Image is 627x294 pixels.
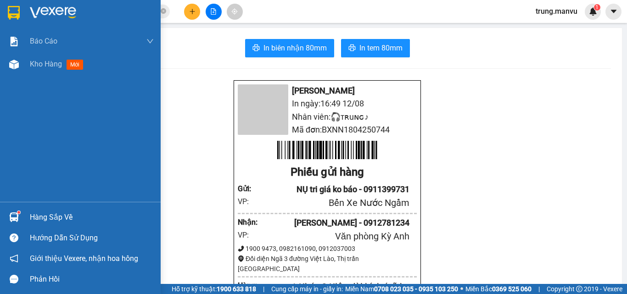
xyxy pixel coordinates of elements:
[238,196,260,207] div: VP:
[161,7,166,16] span: close-circle
[30,253,138,264] span: Giới thiệu Vexere, nhận hoa hồng
[341,39,410,57] button: printerIn tem 80mm
[30,60,62,68] span: Kho hàng
[9,212,19,222] img: warehouse-icon
[238,229,260,241] div: VP:
[30,231,154,245] div: Hướng dẫn sử dụng
[238,255,244,262] span: environment
[260,196,409,210] div: Bến Xe Nước Ngầm
[30,35,57,47] span: Báo cáo
[210,8,217,15] span: file-add
[238,244,417,254] div: 1900 9473, 0982161090, 0912037003
[238,111,417,123] li: Nhân viên: 🎧ྀིтʀuɴԍ♪
[576,286,582,292] span: copyright
[245,39,334,57] button: printerIn biên nhận 80mm
[374,285,458,293] strong: 0708 023 035 - 0935 103 250
[231,8,238,15] span: aim
[9,60,19,69] img: warehouse-icon
[238,97,417,110] li: In ngày: 16:49 12/08
[465,284,532,294] span: Miền Bắc
[260,216,409,229] div: [PERSON_NAME] - 0912781234
[10,254,18,263] span: notification
[217,285,256,293] strong: 1900 633 818
[172,284,256,294] span: Hỗ trợ kỹ thuật:
[9,37,19,46] img: solution-icon
[271,284,343,294] span: Cung cấp máy in - giấy in:
[184,4,200,20] button: plus
[10,233,18,242] span: question-circle
[260,229,409,244] div: Văn phòng Kỳ Anh
[238,164,417,181] div: Phiếu gửi hàng
[260,183,409,196] div: NỤ tri giá ko báo - 0911399731
[17,211,20,214] sup: 1
[238,123,417,136] li: Mã đơn: BXNN1804250744
[538,284,540,294] span: |
[263,284,264,294] span: |
[605,4,621,20] button: caret-down
[460,287,463,291] span: ⚪️
[252,44,260,53] span: printer
[589,7,597,16] img: icon-new-feature
[359,42,403,54] span: In tem 80mm
[146,38,154,45] span: down
[10,275,18,283] span: message
[345,284,458,294] span: Miền Nam
[594,4,600,11] sup: 1
[348,44,356,53] span: printer
[492,285,532,293] strong: 0369 525 060
[227,4,243,20] button: aim
[595,4,599,11] span: 1
[161,8,166,14] span: close-circle
[30,272,154,286] div: Phản hồi
[30,211,154,224] div: Hàng sắp về
[238,254,417,274] div: Đối diện Ngã 3 đường Việt Lào, Thị trấn [GEOGRAPHIC_DATA]
[263,42,327,54] span: In biên nhận 80mm
[528,6,585,17] span: trung.manvu
[238,216,260,228] div: Nhận :
[8,6,20,20] img: logo-vxr
[238,84,417,97] li: [PERSON_NAME]
[189,8,196,15] span: plus
[206,4,222,20] button: file-add
[610,7,618,16] span: caret-down
[67,60,83,70] span: mới
[238,280,275,291] div: Hàng:
[238,183,260,194] div: Gửi :
[238,245,244,252] span: phone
